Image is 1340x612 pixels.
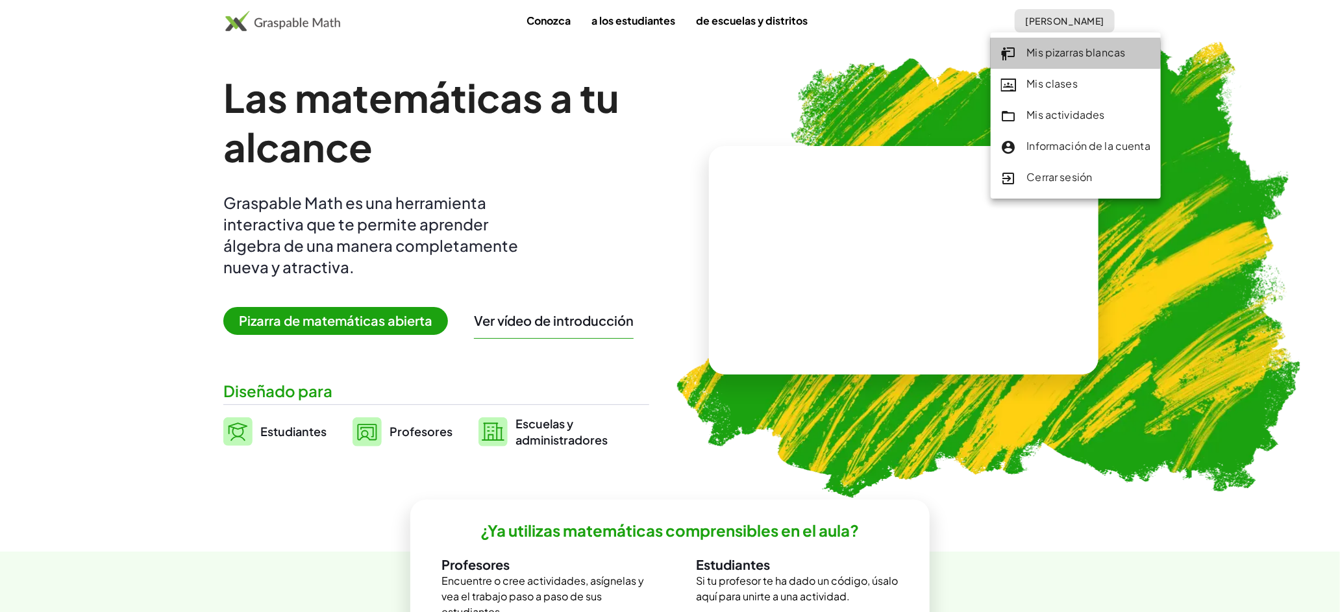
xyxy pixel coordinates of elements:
[223,315,458,328] a: Pizarra de matemáticas abierta
[1026,15,1104,27] font: [PERSON_NAME]
[239,312,432,328] font: Pizarra de matemáticas abierta
[1027,170,1093,184] font: Cerrar sesión
[1015,9,1115,32] button: [PERSON_NAME]
[696,574,898,603] font: Si tu profesor te ha dado un código, úsalo aquí para unirte a una actividad.
[515,432,608,447] font: administradores
[481,520,860,540] font: ¿Ya utilizas matemáticas comprensibles en el aula?
[223,193,518,276] font: Graspable Math es una herramienta interactiva que te permite aprender álgebra de una manera compl...
[223,417,253,446] img: svg%3e
[515,416,573,431] font: Escuelas y
[686,8,818,32] a: de escuelas y distritos
[260,424,327,439] font: Estudiantes
[696,556,770,572] font: Estudiantes
[441,556,510,572] font: Profesores
[1027,45,1126,59] font: Mis pizarras blancas
[1027,77,1078,90] font: Mis clases
[591,14,675,27] font: a los estudiantes
[991,69,1161,100] a: Mis clases
[353,415,453,448] a: Profesores
[478,415,608,448] a: Escuelas yadministradores
[474,312,634,329] button: Ver vídeo de introducción
[1027,108,1105,121] font: Mis actividades
[223,381,332,400] font: Diseñado para
[991,100,1161,131] a: Mis actividades
[353,417,382,447] img: svg%3e
[806,212,1001,309] video: ¿Qué es esto? Es notación matemática dinámica. Esta notación desempeña un papel fundamental en có...
[1027,139,1151,153] font: Información de la cuenta
[223,73,619,171] font: Las matemáticas a tu alcance
[991,38,1161,69] a: Mis pizarras blancas
[223,415,327,448] a: Estudiantes
[696,14,808,27] font: de escuelas y distritos
[390,424,453,439] font: Profesores
[527,14,571,27] font: Conozca
[516,8,581,32] a: Conozca
[478,417,508,447] img: svg%3e
[581,8,686,32] a: a los estudiantes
